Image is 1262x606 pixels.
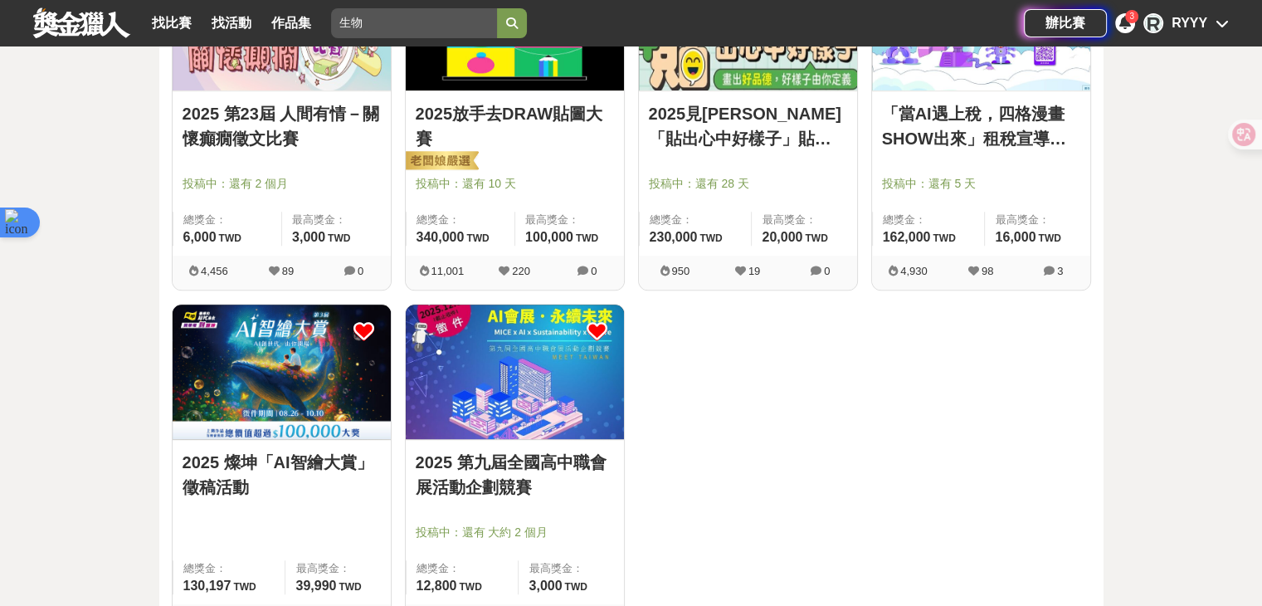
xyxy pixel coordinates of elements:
[459,581,481,593] span: TWD
[529,579,562,593] span: 3,000
[466,232,489,244] span: TWD
[649,101,847,151] a: 2025見[PERSON_NAME]「貼出心中好樣子」貼圖徵選
[416,450,614,500] a: 2025 第九屆全國高中職會展活動企劃競賽
[416,175,614,193] span: 投稿中：還有 10 天
[183,560,275,577] span: 總獎金：
[525,230,573,244] span: 100,000
[406,305,624,440] a: Cover Image
[406,305,624,439] img: Cover Image
[173,305,391,440] a: Cover Image
[1129,12,1134,21] span: 3
[883,230,931,244] span: 162,000
[282,265,294,277] span: 89
[233,581,256,593] span: TWD
[1172,13,1207,33] div: RYYY
[982,265,993,277] span: 98
[762,230,802,244] span: 20,000
[295,560,380,577] span: 最高獎金：
[416,101,614,151] a: 2025放手去DRAW貼圖大賽
[995,212,1079,228] span: 最高獎金：
[762,212,846,228] span: 最高獎金：
[292,230,325,244] span: 3,000
[591,265,597,277] span: 0
[173,305,391,439] img: Cover Image
[219,232,241,244] span: TWD
[183,175,381,193] span: 投稿中：還有 2 個月
[900,265,928,277] span: 4,930
[565,581,587,593] span: TWD
[183,450,381,500] a: 2025 燦坤「AI智繪大賞」徵稿活動
[882,175,1080,193] span: 投稿中：還有 5 天
[402,150,479,173] img: 老闆娘嚴選
[417,230,465,244] span: 340,000
[512,265,530,277] span: 220
[650,212,742,228] span: 總獎金：
[671,265,689,277] span: 950
[331,8,497,38] input: 有長照挺你，care到心坎裡！青春出手，拍出照顧 影音徵件活動
[649,175,847,193] span: 投稿中：還有 28 天
[529,560,613,577] span: 最高獎金：
[882,101,1080,151] a: 「當AI遇上稅，四格漫畫SHOW出來」租稅宣導活動-租稅AI製圖比賽
[1057,265,1063,277] span: 3
[525,212,614,228] span: 最高獎金：
[339,581,361,593] span: TWD
[295,579,336,593] span: 39,990
[183,212,272,228] span: 總獎金：
[576,232,598,244] span: TWD
[183,230,217,244] span: 6,000
[358,265,363,277] span: 0
[1143,13,1163,33] div: R
[748,265,760,277] span: 19
[183,101,381,151] a: 2025 第23屆 人間有情－關懷癲癇徵文比賽
[417,560,509,577] span: 總獎金：
[824,265,830,277] span: 0
[1024,9,1107,37] a: 辦比賽
[1038,232,1060,244] span: TWD
[265,12,318,35] a: 作品集
[417,212,505,228] span: 總獎金：
[933,232,955,244] span: TWD
[995,230,1035,244] span: 16,000
[183,579,231,593] span: 130,197
[431,265,464,277] span: 11,001
[650,230,698,244] span: 230,000
[201,265,228,277] span: 4,456
[699,232,722,244] span: TWD
[805,232,827,244] span: TWD
[292,212,381,228] span: 最高獎金：
[883,212,975,228] span: 總獎金：
[417,579,457,593] span: 12,800
[416,524,614,541] span: 投稿中：還有 大約 2 個月
[328,232,350,244] span: TWD
[205,12,258,35] a: 找活動
[145,12,198,35] a: 找比賽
